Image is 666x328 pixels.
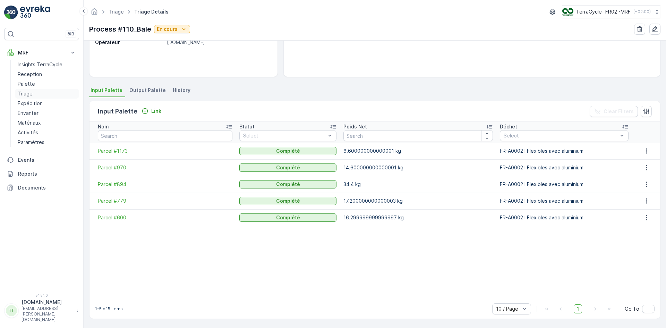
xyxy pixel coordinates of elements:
[67,31,74,37] p: ⌘B
[89,24,151,34] p: Process #110_Bale
[6,305,17,316] div: TT
[98,148,232,154] a: Parcel #1173
[18,71,42,78] p: Reception
[239,147,336,155] button: Complété
[18,139,44,146] p: Paramètres
[590,106,638,117] button: Clear Filters
[95,39,164,46] p: Opérateur
[343,164,493,171] p: 14.600000000000001 kg
[500,181,629,188] p: FR-A0002 I Flexibles avec aluminium
[633,9,651,15] p: ( +02:00 )
[18,157,76,163] p: Events
[239,180,336,188] button: Complété
[4,153,79,167] a: Events
[18,184,76,191] p: Documents
[500,197,629,204] p: FR-A0002 I Flexibles avec aluminium
[239,163,336,172] button: Complété
[500,164,629,171] p: FR-A0002 I Flexibles avec aluminium
[343,181,493,188] p: 34.4 kg
[18,100,43,107] p: Expédition
[576,8,631,15] p: TerraCycle- FR02 -MRF
[500,214,629,221] p: FR-A0002 I Flexibles avec aluminium
[276,148,300,154] p: Complété
[18,170,76,177] p: Reports
[95,306,123,312] p: 1-5 of 5 items
[276,164,300,171] p: Complété
[173,87,190,94] span: History
[98,164,232,171] a: Parcel #970
[4,6,18,19] img: logo
[343,214,493,221] p: 16.299999999999997 kg
[22,299,73,306] p: [DOMAIN_NAME]
[239,197,336,205] button: Complété
[91,10,98,16] a: Homepage
[98,214,232,221] a: Parcel #600
[15,108,79,118] a: Envanter
[4,293,79,297] span: v 1.51.0
[98,107,137,116] p: Input Palette
[4,46,79,60] button: MRF
[343,123,367,130] p: Poids Net
[15,118,79,128] a: Matériaux
[18,90,33,97] p: Triage
[15,99,79,108] a: Expédition
[15,69,79,79] a: Reception
[276,181,300,188] p: Complété
[243,132,326,139] p: Select
[133,8,170,15] span: Triage Details
[4,181,79,195] a: Documents
[343,197,493,204] p: 17.200000000000003 kg
[109,9,124,15] a: Triage
[151,108,161,115] p: Link
[22,306,73,322] p: [EMAIL_ADDRESS][PERSON_NAME][DOMAIN_NAME]
[562,8,573,16] img: terracycle.png
[343,148,493,154] p: 6.600000000000001 kg
[98,181,232,188] a: Parcel #894
[15,89,79,99] a: Triage
[4,299,79,322] button: TT[DOMAIN_NAME][EMAIL_ADDRESS][PERSON_NAME][DOMAIN_NAME]
[15,128,79,137] a: Activités
[276,214,300,221] p: Complété
[20,6,50,19] img: logo_light-DOdMpM7g.png
[167,39,270,46] p: [DOMAIN_NAME]
[574,304,582,313] span: 1
[604,108,634,115] p: Clear Filters
[562,6,660,18] button: TerraCycle- FR02 -MRF(+02:00)
[98,123,109,130] p: Nom
[18,119,41,126] p: Matériaux
[625,305,639,312] span: Go To
[343,130,493,141] input: Search
[504,132,618,139] p: Select
[15,137,79,147] a: Paramètres
[18,49,65,56] p: MRF
[18,61,62,68] p: Insights TerraCycle
[500,148,629,154] p: FR-A0002 I Flexibles avec aluminium
[4,167,79,181] a: Reports
[276,197,300,204] p: Complété
[129,87,166,94] span: Output Palette
[18,81,35,87] p: Palette
[157,26,178,33] p: En cours
[500,123,517,130] p: Déchet
[15,79,79,89] a: Palette
[98,130,232,141] input: Search
[91,87,122,94] span: Input Palette
[154,25,190,33] button: En cours
[18,129,38,136] p: Activités
[139,107,164,115] button: Link
[239,123,255,130] p: Statut
[15,60,79,69] a: Insights TerraCycle
[18,110,39,117] p: Envanter
[239,213,336,222] button: Complété
[98,197,232,204] a: Parcel #779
